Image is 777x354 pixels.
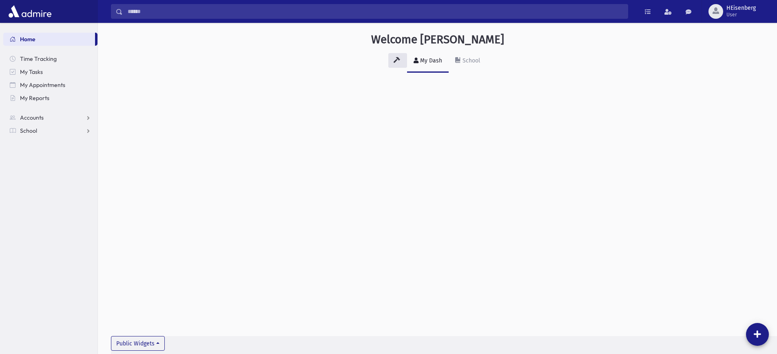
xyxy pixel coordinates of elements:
span: User [726,11,756,18]
img: AdmirePro [7,3,53,20]
a: Accounts [3,111,97,124]
a: School [3,124,97,137]
a: Home [3,33,95,46]
a: My Dash [407,50,449,73]
input: Search [123,4,628,19]
span: HEisenberg [726,5,756,11]
div: School [461,57,480,64]
span: My Tasks [20,68,43,76]
a: My Reports [3,91,97,105]
a: My Appointments [3,78,97,91]
span: Accounts [20,114,44,121]
a: My Tasks [3,65,97,78]
span: My Reports [20,94,49,102]
span: School [20,127,37,134]
div: My Dash [418,57,442,64]
span: Home [20,36,35,43]
a: Time Tracking [3,52,97,65]
h3: Welcome [PERSON_NAME] [371,33,504,47]
a: School [449,50,487,73]
button: Public Widgets [111,336,165,351]
span: My Appointments [20,81,65,89]
span: Time Tracking [20,55,57,62]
